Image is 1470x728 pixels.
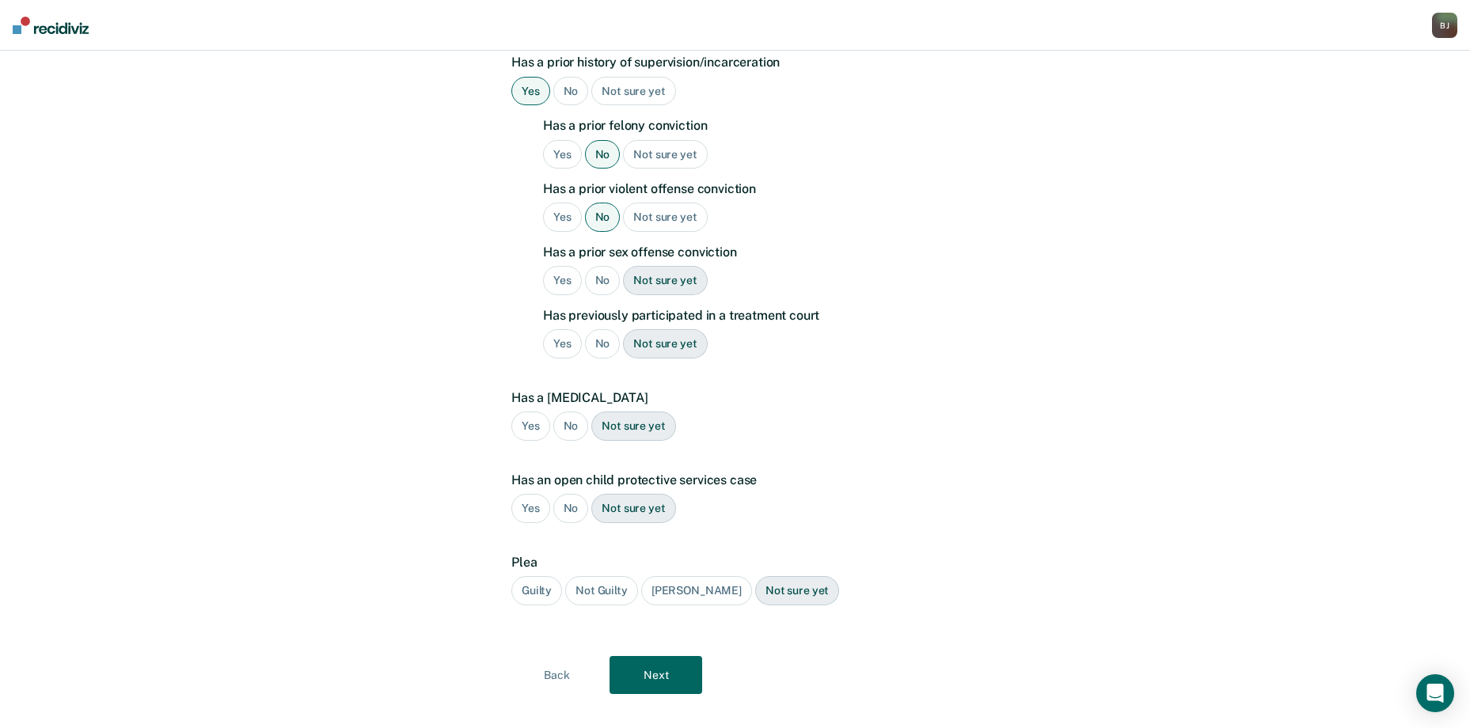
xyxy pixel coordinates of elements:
[1432,13,1457,38] div: B J
[623,266,707,295] div: Not sure yet
[543,118,951,133] label: Has a prior felony conviction
[591,77,675,106] div: Not sure yet
[543,329,582,358] div: Yes
[543,140,582,169] div: Yes
[543,181,951,196] label: Has a prior violent offense conviction
[511,55,951,70] label: Has a prior history of supervision/incarceration
[553,77,589,106] div: No
[543,266,582,295] div: Yes
[585,266,621,295] div: No
[13,17,89,34] img: Recidiviz
[553,494,589,523] div: No
[585,140,621,169] div: No
[511,77,550,106] div: Yes
[553,411,589,441] div: No
[610,656,702,694] button: Next
[591,411,675,441] div: Not sure yet
[511,390,951,405] label: Has a [MEDICAL_DATA]
[511,411,550,441] div: Yes
[565,576,638,605] div: Not Guilty
[623,203,707,232] div: Not sure yet
[585,329,621,358] div: No
[511,656,603,694] button: Back
[511,472,951,487] label: Has an open child protective services case
[591,494,675,523] div: Not sure yet
[623,329,707,358] div: Not sure yet
[1416,674,1454,712] div: Open Intercom Messenger
[585,203,621,232] div: No
[543,245,951,260] label: Has a prior sex offense conviction
[755,576,839,605] div: Not sure yet
[623,140,707,169] div: Not sure yet
[511,494,550,523] div: Yes
[543,308,951,323] label: Has previously participated in a treatment court
[641,576,752,605] div: [PERSON_NAME]
[511,576,562,605] div: Guilty
[511,555,951,570] label: Plea
[543,203,582,232] div: Yes
[1432,13,1457,38] button: BJ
